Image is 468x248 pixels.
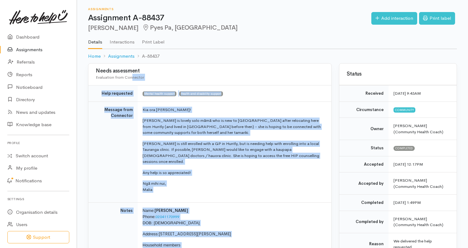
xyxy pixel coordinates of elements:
[7,195,69,203] h6: Settings
[339,85,389,102] td: Received
[135,53,159,60] li: A-88437
[143,170,324,176] p: Any help is so appreciated!
[88,31,102,49] a: Details
[88,49,457,64] nav: breadcrumb
[159,231,231,237] span: [STREET_ADDRESS][PERSON_NAME]
[88,85,138,102] td: Help requested
[339,195,389,211] td: Completed
[142,31,164,48] a: Print Label
[143,141,324,165] p: [PERSON_NAME] is still enrolled with a GP in Huntly, but is needing help with enrolling into a lo...
[110,31,135,48] a: Interactions
[96,68,324,74] h3: Needs assessment
[393,146,415,151] span: Completed
[143,208,155,213] span: Name:
[339,118,389,140] td: Owner
[7,231,69,244] button: Support
[371,12,417,25] a: Add interaction
[143,91,176,96] span: Mental health support
[339,172,389,195] td: Accepted by
[347,71,449,77] h3: Status
[393,91,421,96] time: [DATE] 9:43AM
[393,162,423,167] time: [DATE] 12:17PM
[108,53,135,60] a: Assignments
[419,12,455,25] a: Print label
[389,211,457,233] td: [PERSON_NAME] (Community Health Coach)
[143,107,324,113] p: Kia ora [PERSON_NAME]!
[339,140,389,156] td: Status
[339,156,389,172] td: Accepted
[143,232,159,236] span: Address:
[88,24,371,31] h2: [PERSON_NAME]
[393,123,443,134] span: [PERSON_NAME] (Community Health Coach)
[88,101,138,203] td: Message from Connector
[88,53,101,60] a: Home
[339,101,389,118] td: Circumstance
[393,200,421,205] time: [DATE] 1:49PM
[7,139,69,147] h6: Profile
[143,118,324,136] p: [PERSON_NAME] is lovely solo māmā who is new to [GEOGRAPHIC_DATA] after relocating here from Hunt...
[88,14,371,23] h1: Assignment A-88437
[339,211,389,233] td: Completed by
[179,91,223,96] span: Health and disability support
[143,180,324,192] p: Ngā mihi nui, Malia
[143,221,200,225] span: DOB: [DEMOGRAPHIC_DATA]
[155,214,179,219] a: 02041170999
[88,7,371,11] h6: Assignments
[143,214,155,219] span: Phone:
[155,208,188,213] span: [PERSON_NAME]
[96,75,144,80] span: Evaluation from Connector
[389,172,457,195] td: [PERSON_NAME] (Community Health Coach)
[393,107,415,112] span: Community
[142,24,238,31] span: Pyes Pa, [GEOGRAPHIC_DATA]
